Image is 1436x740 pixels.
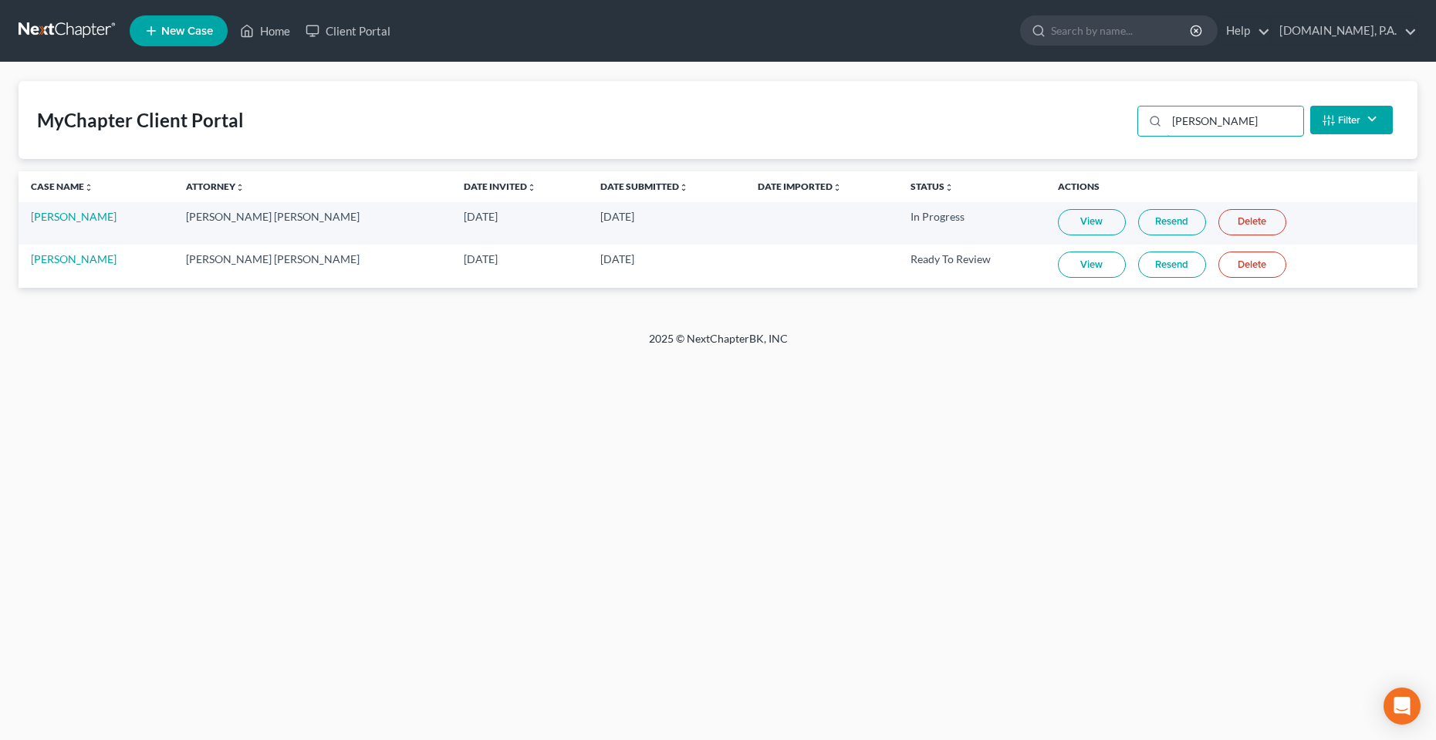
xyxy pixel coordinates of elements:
[758,181,842,192] a: Date Importedunfold_more
[1058,209,1126,235] a: View
[1138,209,1206,235] a: Resend
[31,181,93,192] a: Case Nameunfold_more
[1218,17,1270,45] a: Help
[1167,106,1303,136] input: Search...
[944,183,954,192] i: unfold_more
[1384,688,1421,725] div: Open Intercom Messenger
[898,202,1046,245] td: In Progress
[174,202,451,245] td: [PERSON_NAME] [PERSON_NAME]
[84,183,93,192] i: unfold_more
[232,17,298,45] a: Home
[1138,252,1206,278] a: Resend
[174,245,451,287] td: [PERSON_NAME] [PERSON_NAME]
[161,25,213,37] span: New Case
[1046,171,1417,202] th: Actions
[1218,209,1286,235] a: Delete
[464,181,536,192] a: Date Invitedunfold_more
[298,17,398,45] a: Client Portal
[600,181,688,192] a: Date Submittedunfold_more
[898,245,1046,287] td: Ready To Review
[679,183,688,192] i: unfold_more
[279,331,1158,359] div: 2025 © NextChapterBK, INC
[527,183,536,192] i: unfold_more
[31,252,117,265] a: [PERSON_NAME]
[186,181,245,192] a: Attorneyunfold_more
[911,181,954,192] a: Statusunfold_more
[600,210,634,223] span: [DATE]
[1058,252,1126,278] a: View
[1218,252,1286,278] a: Delete
[464,252,498,265] span: [DATE]
[1051,16,1192,45] input: Search by name...
[235,183,245,192] i: unfold_more
[1310,106,1393,134] button: Filter
[600,252,634,265] span: [DATE]
[1272,17,1417,45] a: [DOMAIN_NAME], P.A.
[464,210,498,223] span: [DATE]
[31,210,117,223] a: [PERSON_NAME]
[37,108,244,133] div: MyChapter Client Portal
[833,183,842,192] i: unfold_more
